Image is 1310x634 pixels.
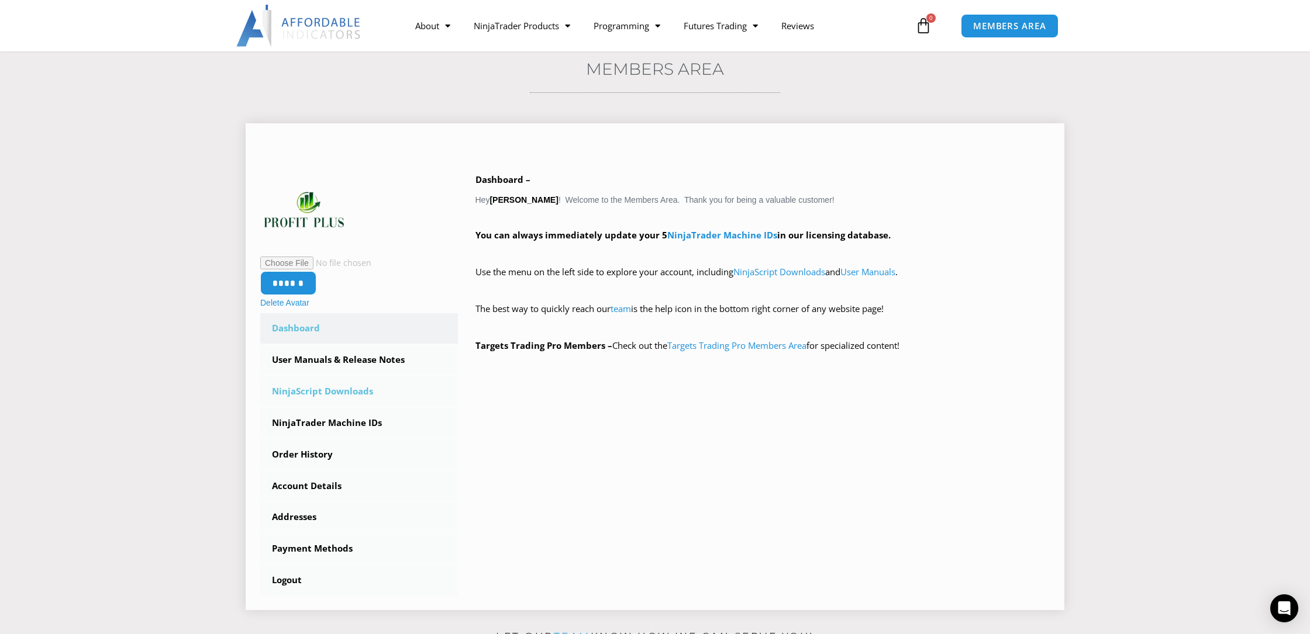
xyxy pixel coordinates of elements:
[611,303,631,314] a: team
[260,345,458,375] a: User Manuals & Release Notes
[260,471,458,501] a: Account Details
[961,14,1059,38] a: MEMBERS AREA
[475,264,1050,297] p: Use the menu on the left side to explore your account, including and .
[260,313,458,595] nav: Account pages
[475,338,1050,354] p: Check out the for specialized content!
[582,12,672,39] a: Programming
[260,565,458,595] a: Logout
[926,13,936,23] span: 0
[260,313,458,344] a: Dashboard
[475,339,612,351] strong: Targets Trading Pro Members –
[475,229,891,241] strong: You can always immediately update your 5 in our licensing database.
[733,266,825,278] a: NinjaScript Downloads
[462,12,582,39] a: NinjaTrader Products
[475,174,530,185] b: Dashboard –
[260,167,348,255] img: Profit%20Plus-150x150.png
[404,12,912,39] nav: Menu
[260,298,309,307] a: Delete Avatar
[236,5,362,47] img: LogoAI | Affordable Indicators – NinjaTrader
[667,339,806,351] a: Targets Trading Pro Members Area
[770,12,826,39] a: Reviews
[260,502,458,532] a: Addresses
[973,22,1046,30] span: MEMBERS AREA
[489,195,558,205] strong: [PERSON_NAME]
[586,59,724,79] a: Members Area
[404,12,462,39] a: About
[475,301,1050,334] p: The best way to quickly reach our is the help icon in the bottom right corner of any website page!
[672,12,770,39] a: Futures Trading
[260,439,458,470] a: Order History
[667,229,777,241] a: NinjaTrader Machine IDs
[1270,594,1298,622] div: Open Intercom Messenger
[260,408,458,438] a: NinjaTrader Machine IDs
[840,266,895,278] a: User Manuals
[475,172,1050,354] div: Hey ! Welcome to the Members Area. Thank you for being a valuable customer!
[260,533,458,564] a: Payment Methods
[260,376,458,407] a: NinjaScript Downloads
[898,9,949,43] a: 0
